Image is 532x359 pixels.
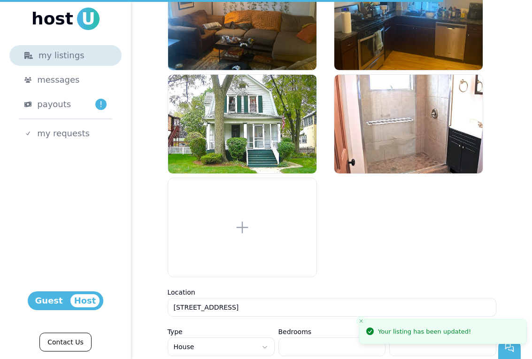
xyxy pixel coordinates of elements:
[168,289,195,296] label: Location
[9,94,122,115] a: payouts!
[378,327,471,336] div: Your listing has been updated!
[37,98,71,111] span: payouts
[39,333,91,351] a: Contact Us
[24,49,107,62] div: my listings
[168,298,496,317] button: [STREET_ADDRESS]
[31,9,73,28] span: host
[334,75,483,173] img: listing/cm6r0i7ay00izjbrfuhqgnh7r/mdztnlevpmu46ltbx40lxpuo
[278,328,312,336] label: Bedrooms
[168,75,316,173] img: listing/cm6r0i7ay00izjbrfuhqgnh7r/lx81bo5sl1fyc0moqg4so0g5
[70,294,100,307] span: Host
[9,45,122,66] a: my listings
[9,70,122,90] a: messages
[31,294,67,307] span: Guest
[95,99,107,110] span: !
[9,123,122,144] a: my requests
[356,316,366,326] button: Close toast
[31,8,100,30] a: hostU
[168,328,183,336] label: Type
[77,8,100,30] span: U
[37,127,90,140] span: my requests
[37,73,79,86] span: messages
